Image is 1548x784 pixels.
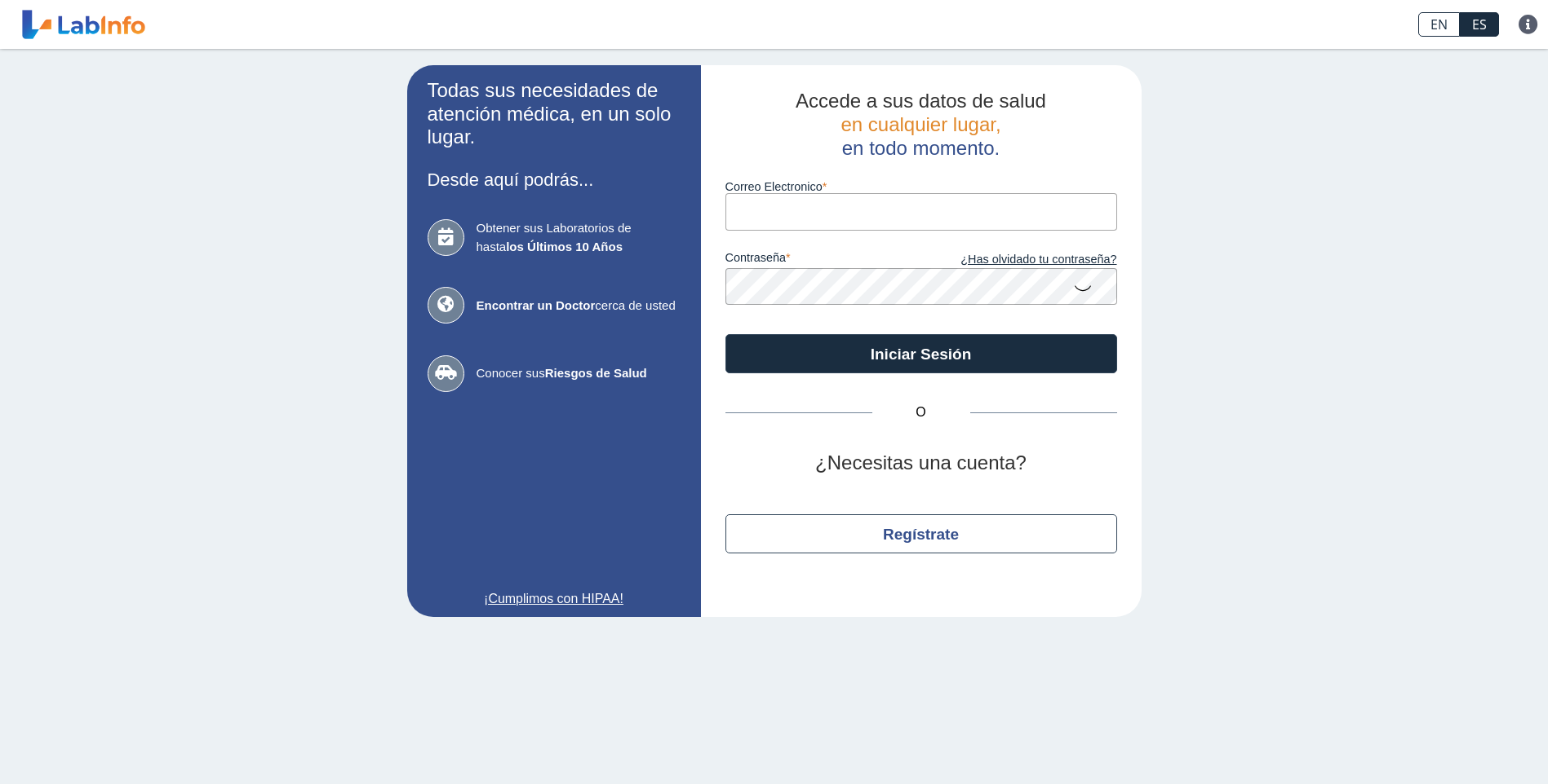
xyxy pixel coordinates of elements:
a: ¡Cumplimos con HIPAA! [428,589,681,609]
label: Correo Electronico [725,180,1117,193]
b: los Últimos 10 Años [506,240,623,253]
span: en todo momento. [842,137,1000,159]
span: en cualquier lugar, [841,113,1000,135]
h2: ¿Necesitas una cuenta? [725,451,1117,475]
a: EN [1418,12,1460,37]
b: Riesgos de Salud [545,366,647,380]
a: ES [1460,12,1499,37]
h2: Todas sus necesidades de atención médica, en un solo lugar. [428,79,681,149]
span: Obtener sus Laboratorios de hasta [477,219,681,256]
button: Regístrate [725,514,1117,553]
span: cerca de usted [477,297,681,315]
span: Conocer sus [477,364,681,383]
span: O [872,403,970,422]
button: Iniciar Sesión [725,334,1117,373]
label: contraseña [725,251,921,269]
b: Encontrar un Doctor [477,298,596,312]
span: Accede a sus datos de salud [796,90,1046,112]
h3: Desde aquí podrás... [428,170,681,190]
a: ¿Has olvidado tu contraseña? [921,251,1117,269]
